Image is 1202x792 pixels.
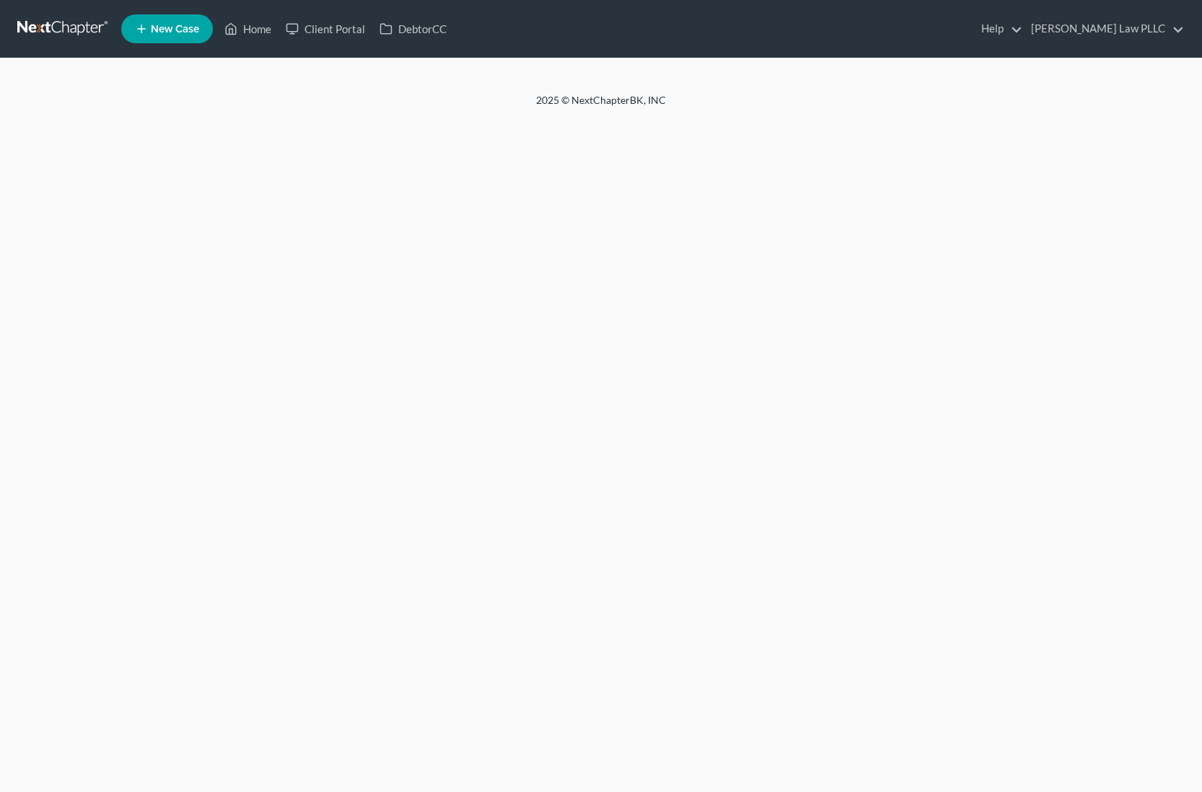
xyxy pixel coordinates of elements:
[974,16,1022,42] a: Help
[278,16,372,42] a: Client Portal
[217,16,278,42] a: Home
[1024,16,1184,42] a: [PERSON_NAME] Law PLLC
[190,93,1012,119] div: 2025 © NextChapterBK, INC
[372,16,454,42] a: DebtorCC
[121,14,213,43] new-legal-case-button: New Case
